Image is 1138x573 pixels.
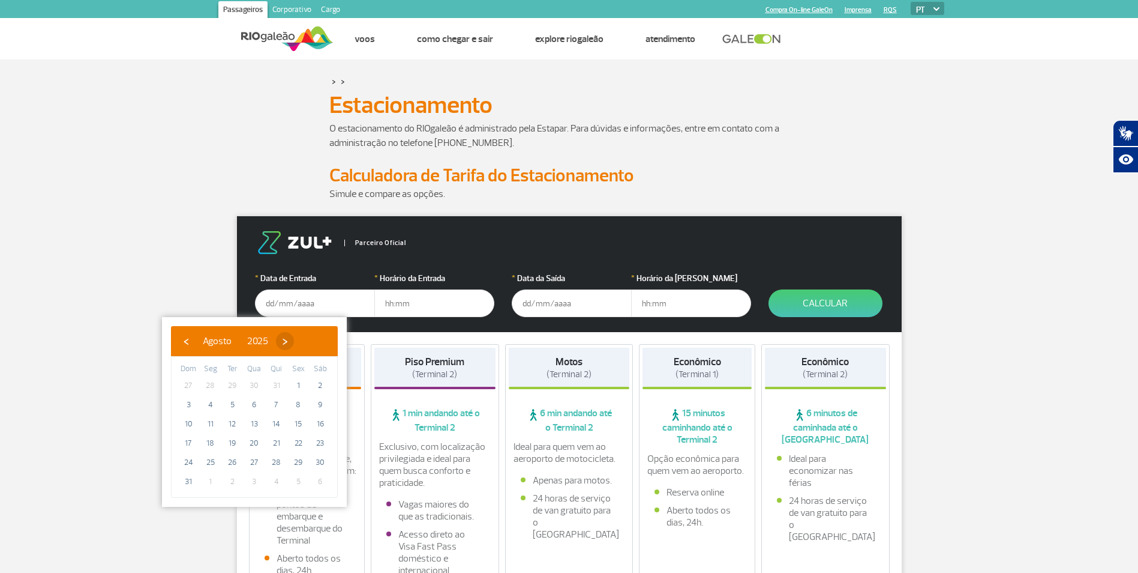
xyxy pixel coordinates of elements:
p: Simule e compare as opções. [329,187,809,201]
span: 26 [223,453,242,472]
span: 9 [311,395,330,414]
span: 31 [179,472,198,491]
button: ‹ [177,332,195,350]
bs-datepicker-container: calendar [162,317,347,507]
input: dd/mm/aaaa [255,290,375,317]
span: Parceiro Oficial [344,240,406,246]
strong: Econômico [801,356,849,368]
li: Fácil acesso aos pontos de embarque e desembarque do Terminal [265,487,350,547]
strong: Econômico [674,356,721,368]
a: Passageiros [218,1,268,20]
a: Imprensa [845,6,872,14]
label: Data da Saída [512,272,632,285]
li: 24 horas de serviço de van gratuito para o [GEOGRAPHIC_DATA] [521,493,618,541]
span: 2 [223,472,242,491]
span: 27 [245,453,264,472]
span: 1 [289,376,308,395]
span: 23 [311,434,330,453]
th: weekday [244,363,266,376]
span: 3 [245,472,264,491]
input: hh:mm [631,290,751,317]
li: Vagas maiores do que as tradicionais. [386,499,484,523]
strong: Piso Premium [405,356,464,368]
a: Corporativo [268,1,316,20]
th: weekday [265,363,287,376]
span: 18 [201,434,220,453]
span: 16 [311,414,330,434]
span: 2 [311,376,330,395]
a: Atendimento [645,33,695,45]
span: (Terminal 1) [675,369,719,380]
a: Explore RIOgaleão [535,33,603,45]
span: 3 [179,395,198,414]
span: 22 [289,434,308,453]
span: 6 minutos de caminhada até o [GEOGRAPHIC_DATA] [765,407,886,446]
span: 15 [289,414,308,434]
a: > [341,74,345,88]
span: 15 minutos caminhando até o Terminal 2 [642,407,752,446]
span: 19 [223,434,242,453]
span: 4 [267,472,286,491]
span: 2025 [247,335,268,347]
label: Data de Entrada [255,272,375,285]
span: 6 [245,395,264,414]
span: 4 [201,395,220,414]
li: Reserva online [654,487,740,499]
span: 29 [223,376,242,395]
span: 31 [267,376,286,395]
h1: Estacionamento [329,95,809,115]
label: Horário da Entrada [374,272,494,285]
span: 6 [311,472,330,491]
span: 6 min andando até o Terminal 2 [509,407,630,434]
span: 28 [267,453,286,472]
span: 27 [179,376,198,395]
p: O estacionamento do RIOgaleão é administrado pela Estapar. Para dúvidas e informações, entre em c... [329,121,809,150]
span: › [276,332,294,350]
span: 5 [289,472,308,491]
span: 7 [267,395,286,414]
a: Cargo [316,1,345,20]
a: Compra On-line GaleOn [765,6,833,14]
span: 5 [223,395,242,414]
li: Ideal para economizar nas férias [777,453,874,489]
button: Agosto [195,332,239,350]
th: weekday [221,363,244,376]
span: 24 [179,453,198,472]
span: Agosto [203,335,232,347]
span: 1 [201,472,220,491]
img: logo-zul.png [255,231,334,254]
div: Plugin de acessibilidade da Hand Talk. [1113,120,1138,173]
input: dd/mm/aaaa [512,290,632,317]
li: Aberto todos os dias, 24h. [654,505,740,529]
span: 17 [179,434,198,453]
span: 12 [223,414,242,434]
span: 30 [245,376,264,395]
button: 2025 [239,332,276,350]
span: (Terminal 2) [412,369,457,380]
span: 8 [289,395,308,414]
a: Como chegar e sair [417,33,493,45]
strong: Motos [556,356,582,368]
span: 30 [311,453,330,472]
p: Ideal para quem vem ao aeroporto de motocicleta. [514,441,625,465]
span: 21 [267,434,286,453]
a: RQS [884,6,897,14]
li: Apenas para motos. [521,474,618,487]
span: 25 [201,453,220,472]
th: weekday [178,363,200,376]
button: Abrir tradutor de língua de sinais. [1113,120,1138,147]
a: > [332,74,336,88]
span: (Terminal 2) [803,369,848,380]
th: weekday [200,363,222,376]
bs-datepicker-navigation-view: ​ ​ ​ [177,333,294,345]
p: Exclusivo, com localização privilegiada e ideal para quem busca conforto e praticidade. [379,441,491,489]
span: 13 [245,414,264,434]
span: 29 [289,453,308,472]
p: Opção econômica para quem vem ao aeroporto. [647,453,747,477]
th: weekday [309,363,331,376]
span: 10 [179,414,198,434]
li: 24 horas de serviço de van gratuito para o [GEOGRAPHIC_DATA] [777,495,874,543]
span: 1 min andando até o Terminal 2 [374,407,496,434]
button: Calcular [768,290,882,317]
